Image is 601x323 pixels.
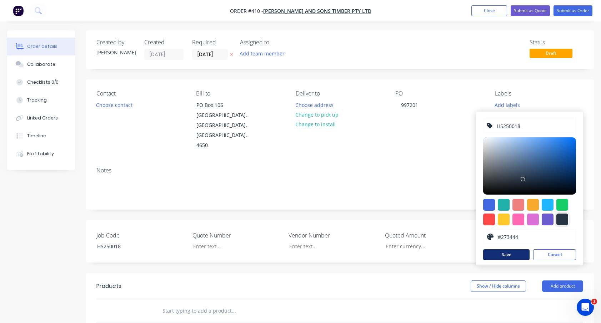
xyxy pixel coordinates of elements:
[530,49,572,58] span: Draft
[554,5,592,16] button: Submit as Order
[512,214,524,225] div: #ff69b4
[196,90,284,97] div: Bill to
[530,39,583,46] div: Status
[292,110,342,119] button: Change to pick up
[491,100,524,109] button: Add labels
[27,61,55,68] div: Collaborate
[162,304,305,318] input: Start typing to add a product...
[542,280,583,292] button: Add product
[483,199,495,211] div: #4169e1
[27,151,54,157] div: Profitability
[13,5,24,16] img: Factory
[96,282,121,290] div: Products
[196,100,256,110] div: PO Box 106
[495,90,583,97] div: Labels
[292,100,337,109] button: Choose address
[7,145,75,163] button: Profitability
[542,214,554,225] div: #6a5acd
[144,39,184,46] div: Created
[483,249,530,260] button: Save
[498,214,510,225] div: #ffc82c
[7,127,75,145] button: Timeline
[27,115,58,121] div: Linked Orders
[527,214,539,225] div: #da70d6
[380,241,474,252] input: Enter currency...
[91,241,181,251] div: HS250018
[471,5,507,16] button: Close
[7,38,75,55] button: Order details
[190,100,262,151] div: PO Box 106[GEOGRAPHIC_DATA], [GEOGRAPHIC_DATA], [GEOGRAPHIC_DATA], 4650
[240,39,311,46] div: Assigned to
[192,231,282,240] label: Quote Number
[471,280,526,292] button: Show / Hide columns
[27,133,46,139] div: Timeline
[196,110,256,150] div: [GEOGRAPHIC_DATA], [GEOGRAPHIC_DATA], [GEOGRAPHIC_DATA], 4650
[296,90,384,97] div: Deliver to
[591,299,597,304] span: 1
[542,199,554,211] div: #1fb6ff
[483,214,495,225] div: #ff4949
[556,199,568,211] div: #13ce66
[7,73,75,91] button: Checklists 0/0
[27,43,57,50] div: Order details
[385,231,474,240] label: Quoted Amount
[230,8,263,14] span: Order #410 -
[7,91,75,109] button: Tracking
[192,39,231,46] div: Required
[27,97,47,103] div: Tracking
[7,109,75,127] button: Linked Orders
[236,49,289,58] button: Add team member
[7,55,75,73] button: Collaborate
[96,167,583,174] div: Notes
[527,199,539,211] div: #f6ab2f
[395,100,424,110] div: 997201
[577,299,594,316] iframe: Intercom live chat
[496,119,572,133] input: Enter label name...
[96,49,136,56] div: [PERSON_NAME]
[512,199,524,211] div: #f08080
[292,119,340,129] button: Change to install
[511,5,550,16] button: Submit as Quote
[92,100,136,109] button: Choose contact
[556,214,568,225] div: #273444
[263,8,371,14] a: [PERSON_NAME] and Sons Timber Pty Ltd
[498,199,510,211] div: #20b2aa
[27,79,59,85] div: Checklists 0/0
[96,90,185,97] div: Contact
[533,249,576,260] button: Cancel
[289,231,378,240] label: Vendor Number
[96,39,136,46] div: Created by
[240,49,289,58] button: Add team member
[96,231,186,240] label: Job Code
[395,90,484,97] div: PO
